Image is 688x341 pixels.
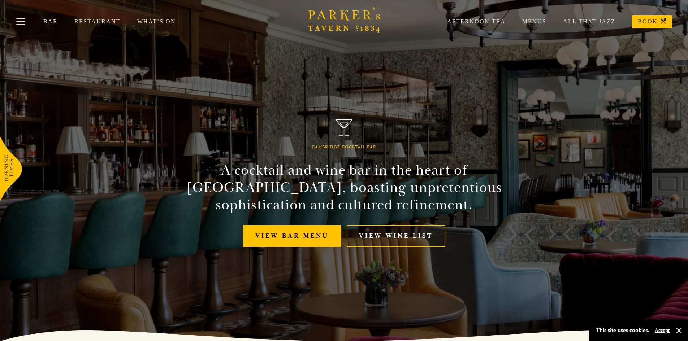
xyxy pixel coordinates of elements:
a: View bar menu [243,225,341,247]
button: Close and accept [675,327,683,334]
h1: Cambridge Cocktail Bar [312,145,376,150]
p: This site uses cookies. [596,325,649,336]
a: View Wine List [347,225,445,247]
img: Parker's Tavern Brasserie Cambridge [336,119,353,138]
button: Accept [655,327,670,334]
h2: A cocktail and wine bar in the heart of [GEOGRAPHIC_DATA], boasting unpretentious sophistication ... [179,162,509,214]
